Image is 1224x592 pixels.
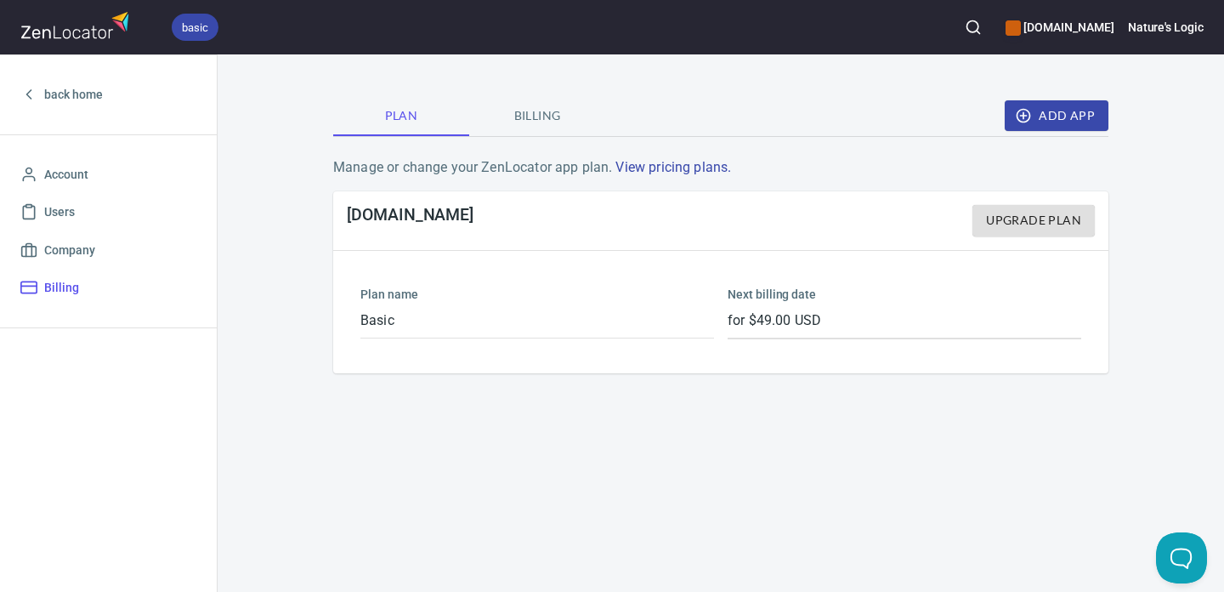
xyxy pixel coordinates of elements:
h6: Plan name [360,285,714,304]
button: Nature's Logic [1128,9,1204,46]
img: zenlocator [20,7,134,43]
button: Search [955,9,992,46]
span: back home [44,84,103,105]
div: Manage your apps [1006,9,1113,46]
button: Upgrade Plan [972,205,1095,236]
span: Company [44,240,95,261]
a: Billing [14,269,203,307]
p: for $49.00 USD [728,310,1081,331]
p: Manage or change your ZenLocator app plan. [333,157,1108,178]
p: Basic [360,310,714,331]
a: View pricing plans. [615,159,731,175]
h6: [DOMAIN_NAME] [1006,18,1113,37]
h4: [DOMAIN_NAME] [347,205,473,236]
a: back home [14,76,203,114]
a: Account [14,156,203,194]
span: Upgrade Plan [986,210,1081,231]
h6: Next billing date [728,285,1081,304]
a: Company [14,231,203,270]
button: Add App [1005,100,1108,132]
span: Billing [44,277,79,299]
a: Users [14,193,203,231]
span: Users [44,202,75,223]
span: Plan [343,105,459,127]
button: color-CE600E [1006,20,1021,36]
iframe: Help Scout Beacon - Open [1156,532,1207,583]
span: basic [172,19,218,37]
span: Billing [479,105,595,127]
span: Account [44,164,88,185]
span: Add App [1018,105,1095,127]
div: basic [172,14,218,41]
h6: Nature's Logic [1128,18,1204,37]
